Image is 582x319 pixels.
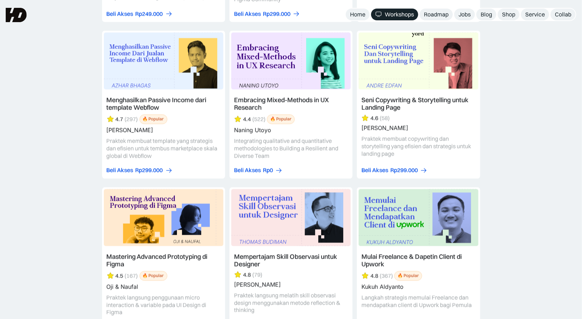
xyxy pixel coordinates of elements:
[498,9,520,20] a: Shop
[107,10,173,18] a: Beli AksesRp249.000
[234,167,261,174] div: Beli Akses
[454,9,475,20] a: Jobs
[107,167,173,174] a: Beli AksesRp299.000
[555,11,571,18] div: Collab
[476,9,496,20] a: Blog
[263,167,273,174] div: Rp0
[420,9,453,20] a: Roadmap
[481,11,492,18] div: Blog
[136,167,163,174] div: Rp299.000
[234,10,261,18] div: Beli Akses
[424,11,449,18] div: Roadmap
[361,167,427,174] a: Beli AksesRp299.000
[525,11,545,18] div: Service
[107,10,133,18] div: Beli Akses
[136,10,163,18] div: Rp249.000
[234,10,300,18] a: Beli AksesRp299.000
[371,9,418,20] a: Workshops
[521,9,549,20] a: Service
[390,167,418,174] div: Rp299.000
[502,11,515,18] div: Shop
[361,167,388,174] div: Beli Akses
[263,10,290,18] div: Rp299.000
[385,11,414,18] div: Workshops
[459,11,471,18] div: Jobs
[346,9,370,20] a: Home
[551,9,576,20] a: Collab
[107,167,133,174] div: Beli Akses
[234,167,283,174] a: Beli AksesRp0
[350,11,365,18] div: Home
